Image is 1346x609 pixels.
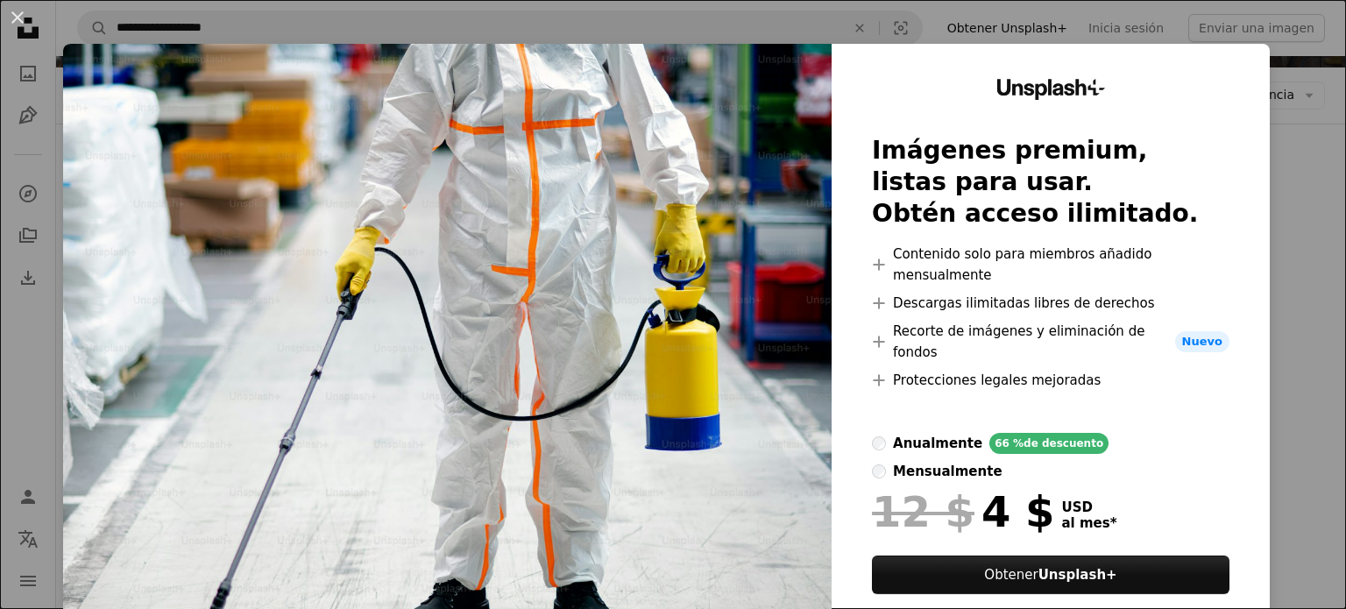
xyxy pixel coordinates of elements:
[872,321,1229,363] li: Recorte de imágenes y eliminación de fondos
[893,461,1002,482] div: mensualmente
[1175,331,1229,352] span: Nuevo
[989,433,1109,454] div: 66 % de descuento
[872,556,1229,594] button: ObtenerUnsplash+
[893,433,982,454] div: anualmente
[872,436,886,450] input: anualmente66 %de descuento
[1062,499,1117,515] span: USD
[1038,567,1117,583] strong: Unsplash+
[872,135,1229,230] h2: Imágenes premium, listas para usar. Obtén acceso ilimitado.
[872,489,974,535] span: 12 $
[872,464,886,478] input: mensualmente
[872,244,1229,286] li: Contenido solo para miembros añadido mensualmente
[1062,515,1117,531] span: al mes *
[872,293,1229,314] li: Descargas ilimitadas libres de derechos
[872,370,1229,391] li: Protecciones legales mejoradas
[872,489,1054,535] div: 4 $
